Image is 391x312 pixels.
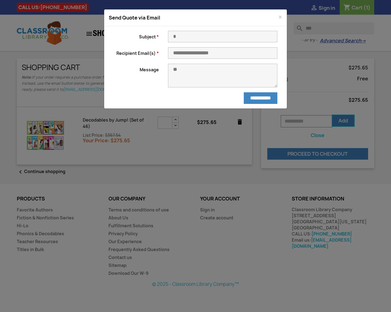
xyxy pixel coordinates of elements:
[278,13,282,21] button: Close
[104,64,163,73] label: Message
[104,47,163,56] label: Recipient Email(s)
[278,12,282,22] span: ×
[109,14,160,21] h5: Send Quote via Email
[104,31,163,40] label: Subject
